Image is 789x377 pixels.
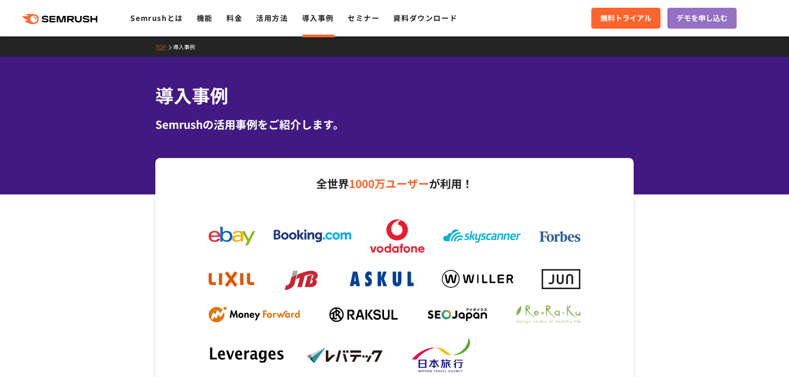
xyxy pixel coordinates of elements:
a: セミナー [348,12,379,23]
img: leverages [209,346,286,365]
a: 活用方法 [256,12,288,23]
img: booking [274,229,351,242]
a: 導入事例 [173,43,202,51]
img: forbes [539,231,580,242]
h1: 導入事例 [155,82,634,109]
img: nta [405,337,482,374]
div: Semrushの活用事例をご紹介します。 [155,116,634,132]
img: askul [350,271,414,286]
img: vodafone [370,219,425,253]
img: dummy [503,346,580,365]
img: levtech [307,347,384,364]
img: ebay [209,227,255,245]
img: jun [542,269,580,289]
img: raksul [329,307,398,322]
span: 1000万ユーザー [349,175,429,191]
span: 無料トライアル [600,12,651,24]
img: seojapan [428,308,487,321]
img: skyscanner [443,229,521,243]
a: 導入事例 [302,12,334,23]
img: ReRaKu [517,306,580,324]
a: 機能 [197,12,213,23]
img: jtb [282,266,321,292]
img: mf [209,307,300,323]
a: 資料ダウンロード [393,12,457,23]
a: 料金 [226,12,242,23]
a: 無料トライアル [591,8,661,29]
span: デモを申し込む [676,12,728,24]
a: TOP [155,43,173,51]
a: デモを申し込む [667,8,737,29]
a: Semrushとは [130,12,183,23]
p: 全世界 が利用！ [200,174,589,193]
img: willer [442,270,513,288]
img: lixil [209,271,254,287]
